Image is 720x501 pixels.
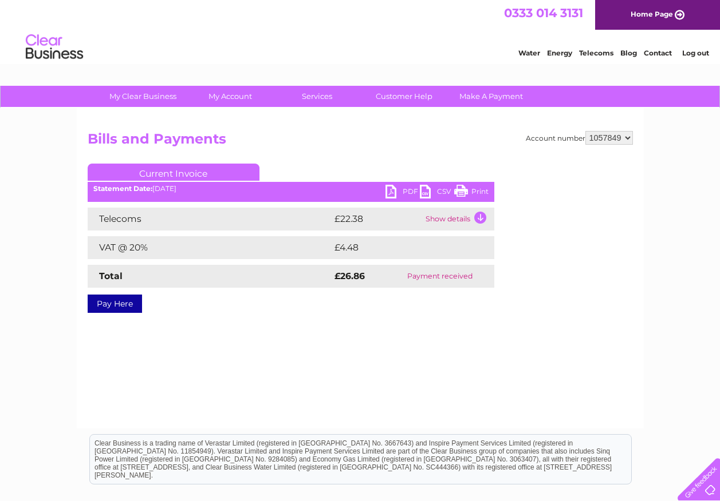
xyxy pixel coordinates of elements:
td: Payment received [386,265,494,288]
td: VAT @ 20% [88,236,332,259]
a: PDF [385,185,420,201]
b: Statement Date: [93,184,152,193]
a: Services [270,86,364,107]
td: £4.48 [332,236,468,259]
a: Log out [682,49,709,57]
a: Current Invoice [88,164,259,181]
a: Print [454,185,489,201]
a: Telecoms [579,49,613,57]
a: Contact [644,49,672,57]
img: logo.png [25,30,84,65]
td: Show details [423,208,494,230]
td: Telecoms [88,208,332,230]
td: £22.38 [332,208,423,230]
a: Water [518,49,540,57]
a: Blog [620,49,637,57]
strong: Total [99,271,123,281]
strong: £26.86 [335,271,365,281]
div: Account number [526,131,633,145]
a: 0333 014 3131 [504,6,583,20]
div: Clear Business is a trading name of Verastar Limited (registered in [GEOGRAPHIC_DATA] No. 3667643... [90,6,631,55]
a: My Account [183,86,277,107]
h2: Bills and Payments [88,131,633,153]
a: Energy [547,49,572,57]
a: Make A Payment [444,86,538,107]
a: My Clear Business [96,86,190,107]
a: CSV [420,185,454,201]
a: Pay Here [88,295,142,313]
a: Customer Help [357,86,451,107]
div: [DATE] [88,185,494,193]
